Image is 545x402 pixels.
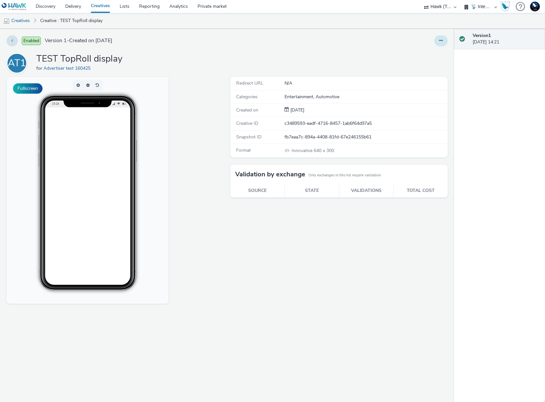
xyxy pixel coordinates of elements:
[8,54,26,72] div: AT1
[236,107,258,113] span: Created on
[473,32,540,46] div: [DATE] 14:21
[500,1,510,12] img: Hawk Academy
[292,148,314,154] span: Innovative
[285,120,447,127] div: c3489593-eadf-4716-8457-1ab6f64d97a5
[289,107,304,113] span: [DATE]
[236,147,251,153] span: Format
[285,184,339,197] th: State
[473,32,491,39] strong: Version 1
[289,107,304,113] div: Creation 11 September 2025, 14:21
[236,80,263,86] span: Redirect URL
[309,173,381,178] small: Only exchanges in this list require validation
[235,170,305,179] h3: Validation by exchange
[45,37,112,44] span: Version 1 - Created on [DATE]
[285,80,292,86] span: N/A
[530,2,540,11] img: Support Hawk
[285,134,447,140] div: fb7eaa7c-894a-4408-81fd-67e246155b61
[236,134,261,140] span: Snapshot ID
[236,94,258,100] span: Categories
[394,184,448,197] th: Total cost
[285,94,447,100] div: Entertainment, Automotive
[291,148,334,154] span: 640 x 300
[6,60,30,66] a: AT1
[230,184,285,197] th: Source
[2,3,27,11] img: undefined Logo
[13,83,42,94] button: Fullscreen
[22,37,41,45] span: Enabled
[43,65,93,71] a: Advertiser test 160425
[37,13,106,29] a: Creative : TEST TopRoll display
[45,25,53,29] span: 15:24
[36,65,43,71] span: for
[36,53,122,65] h1: TEST TopRoll display
[236,120,258,126] span: Creative ID
[339,184,394,197] th: Validations
[3,18,10,24] img: mobile
[500,1,513,12] a: Hawk Academy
